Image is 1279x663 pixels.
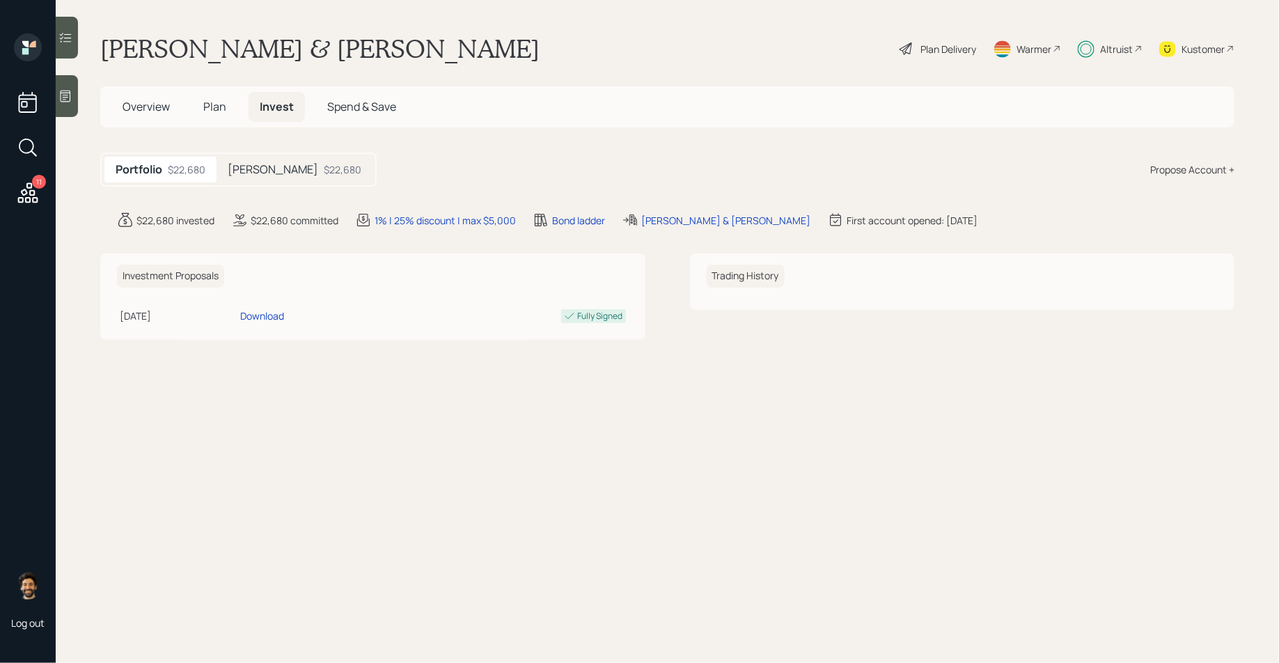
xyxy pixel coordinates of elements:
[920,42,976,56] div: Plan Delivery
[14,572,42,600] img: eric-schwartz-headshot.png
[324,162,361,177] div: $22,680
[116,163,162,176] h5: Portfolio
[552,213,605,228] div: Bond ladder
[707,265,785,288] h6: Trading History
[136,213,214,228] div: $22,680 invested
[1150,162,1234,177] div: Propose Account +
[1100,42,1133,56] div: Altruist
[847,213,978,228] div: First account opened: [DATE]
[327,99,396,114] span: Spend & Save
[100,33,540,64] h1: [PERSON_NAME] & [PERSON_NAME]
[168,162,205,177] div: $22,680
[375,213,516,228] div: 1% | 25% discount | max $5,000
[251,213,338,228] div: $22,680 committed
[260,99,294,114] span: Invest
[578,310,623,322] div: Fully Signed
[203,99,226,114] span: Plan
[228,163,318,176] h5: [PERSON_NAME]
[117,265,224,288] h6: Investment Proposals
[1182,42,1225,56] div: Kustomer
[641,213,810,228] div: [PERSON_NAME] & [PERSON_NAME]
[240,309,284,323] div: Download
[1017,42,1051,56] div: Warmer
[32,175,46,189] div: 11
[123,99,170,114] span: Overview
[11,616,45,630] div: Log out
[120,309,235,323] div: [DATE]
